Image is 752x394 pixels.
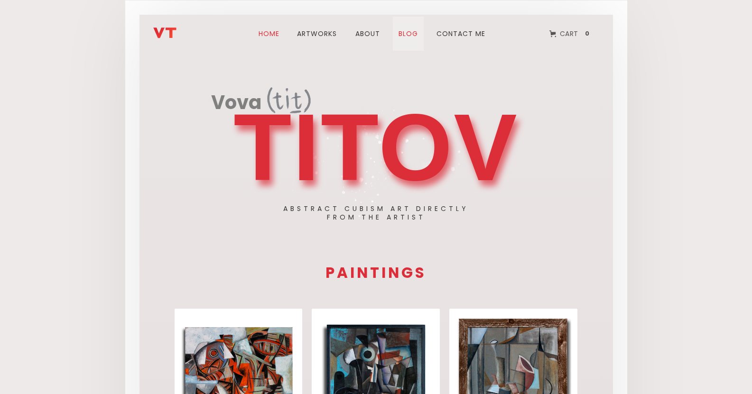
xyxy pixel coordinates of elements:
a: ARTWORks [291,17,343,51]
img: Tit [267,87,311,113]
a: Home [254,17,284,51]
h2: Vova [211,93,261,114]
a: blog [393,17,424,51]
a: VovaTitTITOVAbstract Cubism ART directlyfrom the artist [211,86,541,194]
h1: TITOV [233,105,518,190]
div: Cart [560,27,578,40]
a: Open empty cart [542,23,599,44]
h2: Abstract Cubism ART directly from the artist [283,204,469,221]
a: about [350,17,386,51]
img: Vladimir Titov [153,27,176,38]
h3: PAINTINGS [170,266,583,280]
a: Contact me [431,17,491,51]
div: 0 [582,29,592,38]
a: home [153,19,210,38]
